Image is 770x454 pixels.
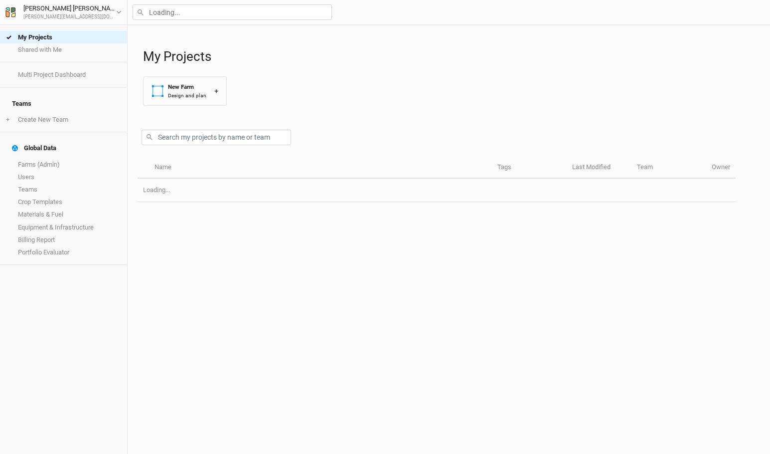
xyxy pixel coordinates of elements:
div: [PERSON_NAME][EMAIL_ADDRESS][DOMAIN_NAME] [23,13,116,21]
h4: Teams [6,94,121,114]
th: Name [149,157,491,179]
input: Search my projects by name or team [142,130,291,145]
th: Last Modified [567,157,631,179]
div: Design and plan [168,92,206,99]
input: Loading... [133,4,332,20]
div: New Farm [168,83,206,91]
th: Team [631,157,706,179]
th: Tags [492,157,567,179]
div: [PERSON_NAME] [PERSON_NAME] [23,3,116,13]
span: + [6,116,9,124]
button: [PERSON_NAME] [PERSON_NAME][PERSON_NAME][EMAIL_ADDRESS][DOMAIN_NAME] [5,3,122,21]
div: + [214,86,218,96]
th: Owner [706,157,736,179]
button: New FarmDesign and plan+ [143,76,227,106]
h1: My Projects [143,49,760,64]
td: Loading... [138,179,736,202]
div: Global Data [12,144,56,152]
